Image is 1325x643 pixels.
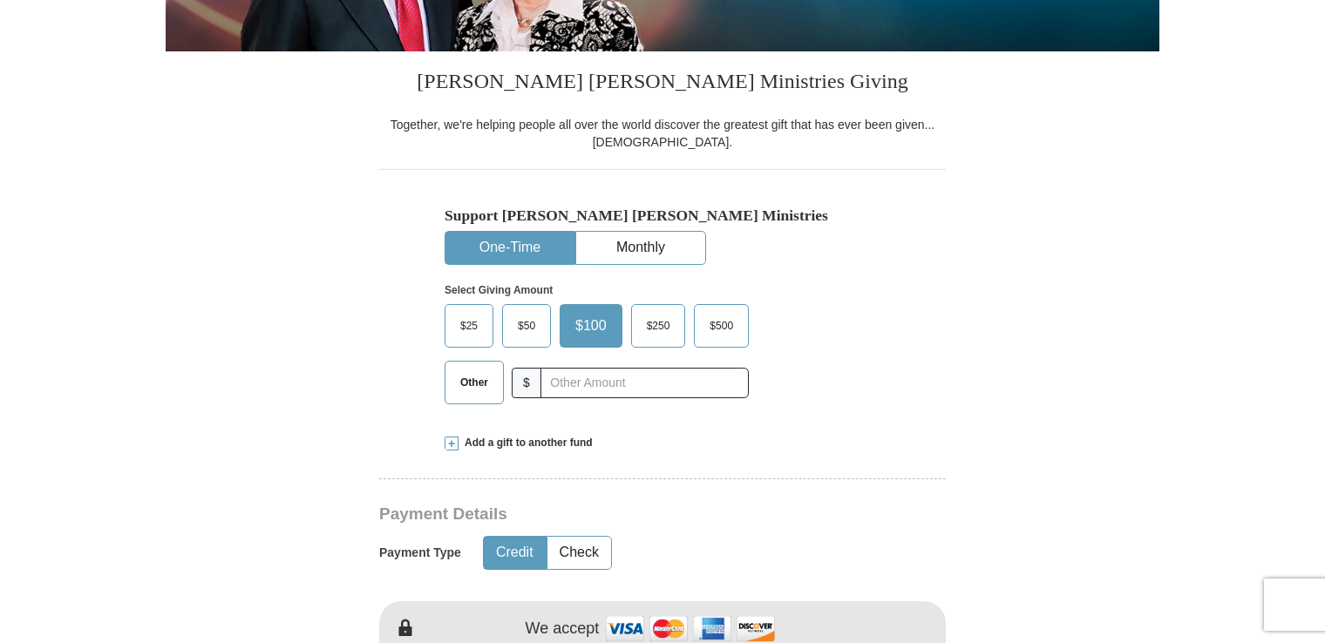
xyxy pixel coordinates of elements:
button: Credit [484,537,546,569]
input: Other Amount [540,368,749,398]
h5: Support [PERSON_NAME] [PERSON_NAME] Ministries [445,206,880,225]
button: Check [547,537,611,569]
strong: Select Giving Amount [445,284,553,296]
h5: Payment Type [379,545,461,560]
span: Other [452,369,497,396]
h3: Payment Details [379,504,824,525]
span: Add a gift to another fund [459,436,593,450]
button: One-Time [445,232,574,264]
button: Monthly [576,232,705,264]
span: $500 [701,313,742,339]
span: $ [512,368,541,398]
div: Together, we're helping people all over the world discover the greatest gift that has ever been g... [379,116,946,151]
span: $100 [567,313,615,339]
h4: We accept [526,619,600,639]
h3: [PERSON_NAME] [PERSON_NAME] Ministries Giving [379,51,946,116]
span: $50 [509,313,544,339]
span: $250 [638,313,679,339]
span: $25 [452,313,486,339]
